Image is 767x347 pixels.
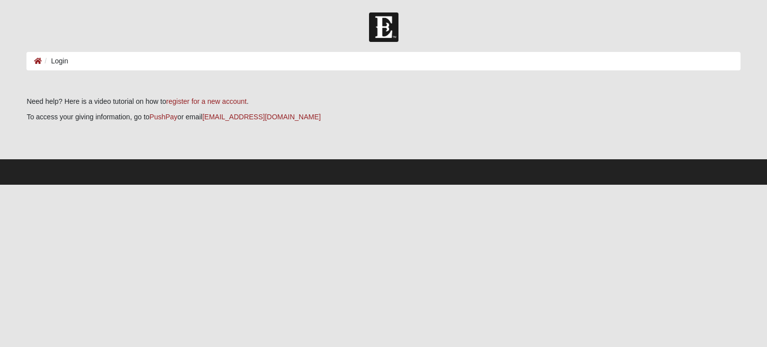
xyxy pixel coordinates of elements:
p: To access your giving information, go to or email [26,112,740,122]
a: [EMAIL_ADDRESS][DOMAIN_NAME] [202,113,321,121]
img: Church of Eleven22 Logo [369,12,398,42]
a: register for a new account [166,97,247,105]
p: Need help? Here is a video tutorial on how to . [26,96,740,107]
li: Login [42,56,68,66]
a: PushPay [149,113,177,121]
